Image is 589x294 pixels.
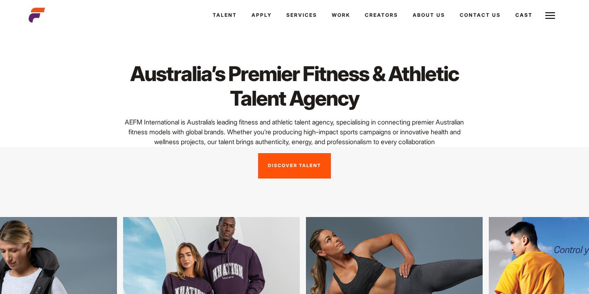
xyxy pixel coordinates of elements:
[452,4,508,26] a: Contact Us
[357,4,405,26] a: Creators
[545,11,555,20] img: Burger icon
[508,4,540,26] a: Cast
[258,153,331,179] a: Discover Talent
[405,4,452,26] a: About Us
[119,117,470,147] p: AEFM International is Australia’s leading fitness and athletic talent agency, specialising in con...
[205,4,244,26] a: Talent
[279,4,324,26] a: Services
[29,7,45,23] img: cropped-aefm-brand-fav-22-square.png
[119,61,470,111] h1: Australia’s Premier Fitness & Athletic Talent Agency
[324,4,357,26] a: Work
[244,4,279,26] a: Apply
